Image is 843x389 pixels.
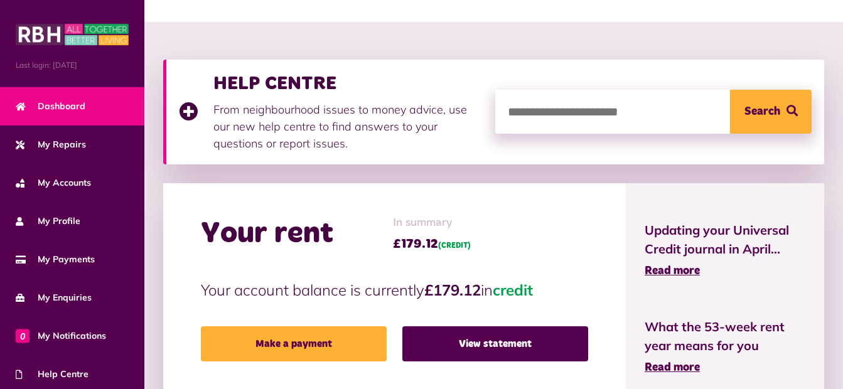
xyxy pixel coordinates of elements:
span: £179.12 [393,235,471,253]
span: Search [744,90,780,134]
span: My Enquiries [16,291,92,304]
img: MyRBH [16,22,129,47]
span: credit [493,280,533,299]
span: Help Centre [16,368,89,381]
strong: £179.12 [424,280,481,299]
p: From neighbourhood issues to money advice, use our new help centre to find answers to your questi... [213,101,483,152]
span: Updating your Universal Credit journal in April... [645,221,805,258]
a: What the 53-week rent year means for you Read more [645,317,805,376]
span: What the 53-week rent year means for you [645,317,805,355]
span: In summary [393,215,471,232]
a: Updating your Universal Credit journal in April... Read more [645,221,805,280]
span: My Notifications [16,329,106,343]
span: (CREDIT) [438,242,471,250]
p: Your account balance is currently in [201,279,588,301]
h2: Your rent [201,216,333,252]
span: My Profile [16,215,80,228]
span: Read more [645,265,700,277]
span: My Accounts [16,176,91,189]
span: 0 [16,329,30,343]
span: My Payments [16,253,95,266]
span: My Repairs [16,138,86,151]
span: Last login: [DATE] [16,60,129,71]
h3: HELP CENTRE [213,72,483,95]
span: Dashboard [16,100,85,113]
span: Read more [645,362,700,373]
a: View statement [402,326,588,361]
button: Search [730,90,812,134]
a: Make a payment [201,326,387,361]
